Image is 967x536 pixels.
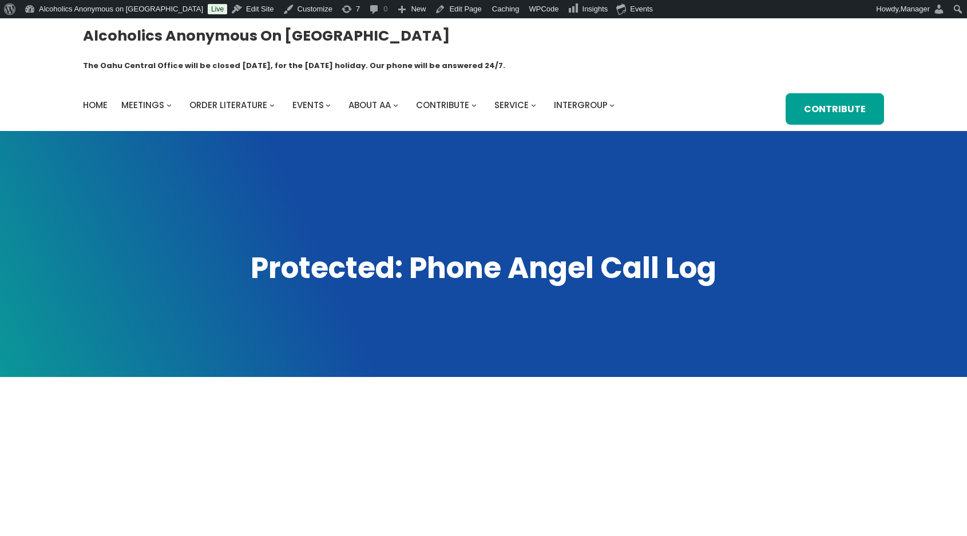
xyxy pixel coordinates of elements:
span: Manager [901,5,930,13]
span: About AA [348,99,391,111]
button: About AA submenu [393,102,398,108]
button: Order Literature submenu [270,102,275,108]
a: Live [208,4,227,14]
span: Service [494,99,529,111]
a: Service [494,97,529,113]
nav: Intergroup [83,97,619,113]
a: Intergroup [554,97,608,113]
h1: Protected: Phone Angel Call Log [83,249,884,288]
span: Meetings [121,99,164,111]
button: Meetings submenu [167,102,172,108]
span: Contribute [416,99,469,111]
a: Alcoholics Anonymous on [GEOGRAPHIC_DATA] [83,22,450,49]
a: Events [292,97,324,113]
span: Home [83,99,108,111]
button: Events submenu [326,102,331,108]
a: Home [83,97,108,113]
a: Meetings [121,97,164,113]
button: Service submenu [531,102,536,108]
h1: The Oahu Central Office will be closed [DATE], for the [DATE] holiday. Our phone will be answered... [83,60,505,72]
a: Contribute [416,97,469,113]
span: Intergroup [554,99,608,111]
a: About AA [348,97,391,113]
span: Order Literature [189,99,267,111]
span: Events [292,99,324,111]
button: Intergroup submenu [609,102,615,108]
button: Contribute submenu [471,102,477,108]
a: Contribute [786,93,885,125]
